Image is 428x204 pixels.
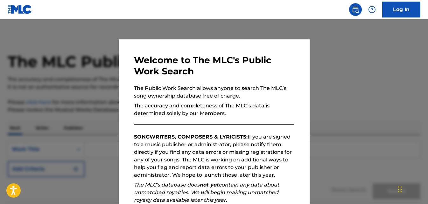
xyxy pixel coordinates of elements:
[349,3,362,16] a: Public Search
[368,6,376,13] img: help
[396,173,428,204] iframe: Chat Widget
[134,55,294,77] h3: Welcome to The MLC's Public Work Search
[134,182,279,203] em: The MLC’s database does contain any data about unmatched royalties. We will begin making unmatche...
[352,6,359,13] img: search
[398,180,402,199] div: Drag
[200,182,219,188] strong: not yet
[134,102,294,117] p: The accuracy and completeness of The MLC’s data is determined solely by our Members.
[134,134,248,140] strong: SONGWRITERS, COMPOSERS & LYRICISTS:
[8,5,32,14] img: MLC Logo
[134,85,294,100] p: The Public Work Search allows anyone to search The MLC’s song ownership database free of charge.
[382,2,420,17] a: Log In
[366,3,378,16] div: Help
[134,133,294,179] p: If you are signed to a music publisher or administrator, please notify them directly if you find ...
